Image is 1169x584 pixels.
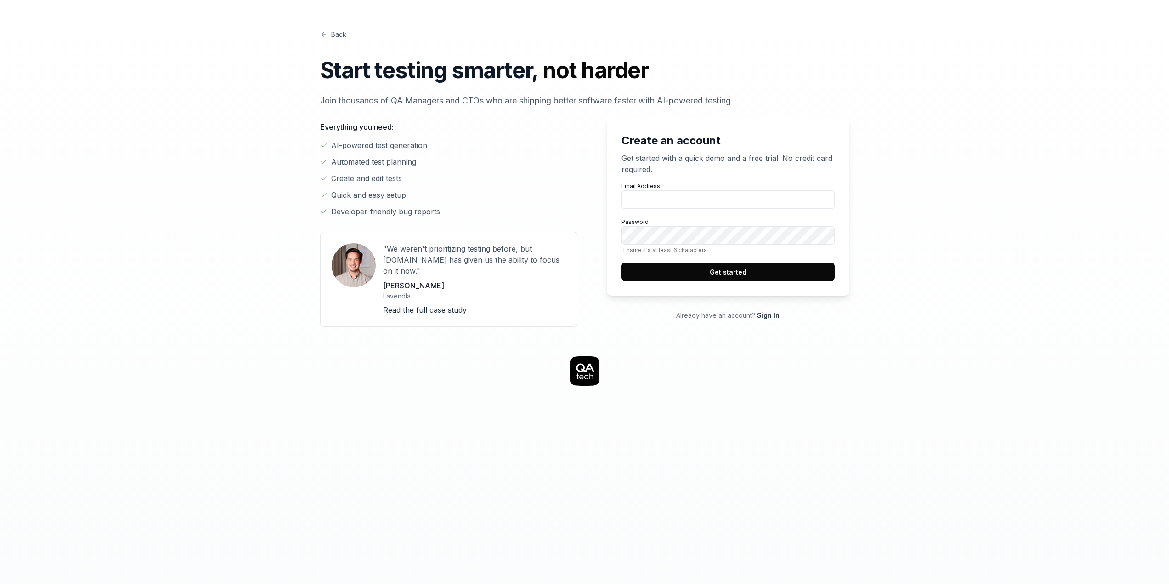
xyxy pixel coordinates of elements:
[320,189,577,200] li: Quick and easy setup
[621,226,835,245] input: PasswordEnsure it's at least 6 characters
[320,173,577,184] li: Create and edit tests
[320,94,849,107] p: Join thousands of QA Managers and CTOs who are shipping better software faster with AI-powered te...
[383,280,566,291] p: [PERSON_NAME]
[320,121,577,132] p: Everything you need:
[621,190,835,209] input: Email Address
[383,291,566,301] p: Lavendla
[757,311,779,319] a: Sign In
[621,182,835,209] label: Email Address
[621,218,835,253] label: Password
[383,305,467,315] a: Read the full case study
[542,57,649,84] span: not harder
[332,243,376,287] img: User avatar
[320,156,577,167] li: Automated test planning
[320,29,346,39] a: Back
[621,153,835,175] p: Get started with a quick demo and a free trial. No credit card required.
[383,243,566,276] p: "We weren't prioritizing testing before, but [DOMAIN_NAME] has given us the ability to focus on i...
[621,246,835,253] span: Ensure it's at least 6 characters
[607,310,849,320] p: Already have an account?
[621,132,835,149] h2: Create an account
[320,206,577,217] li: Developer-friendly bug reports
[320,54,849,87] h1: Start testing smarter,
[320,140,577,151] li: AI-powered test generation
[621,263,835,281] button: Get started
